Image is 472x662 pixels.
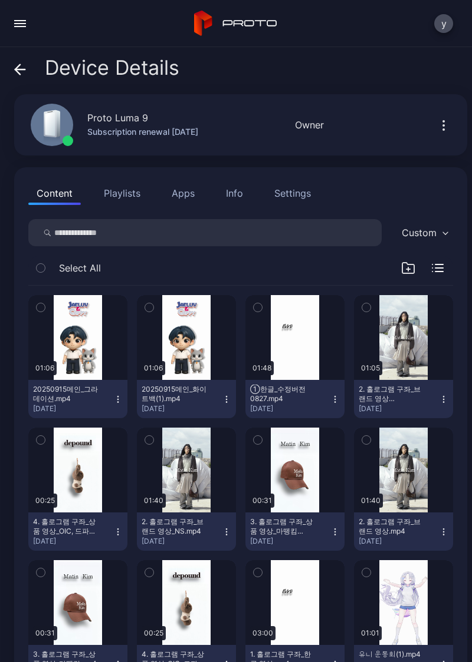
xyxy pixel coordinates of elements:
button: Info [218,181,251,205]
div: 4. 홀로그램 구좌_상품 영상_OIC, 드파운드_NS.mp4 [33,517,98,536]
div: Info [226,186,243,200]
button: 2. 홀로그램 구좌_브랜드 영상_NS_del.mp4[DATE] [354,380,453,418]
div: 유니 운동회(1).mp4 [359,650,424,659]
div: Custom [402,227,437,239]
div: 20250915메인_화이트백(1).mp4 [142,385,206,403]
span: Device Details [45,57,179,79]
button: 3. 홀로그램 구좌_상품 영상_마뗑킴_NS.mp4[DATE] [245,512,345,551]
div: [DATE] [33,404,113,413]
button: ①한글_수정버전0827.mp4[DATE] [245,380,345,418]
div: [DATE] [359,404,439,413]
div: Settings [274,186,311,200]
div: [DATE] [33,537,113,546]
div: [DATE] [142,404,222,413]
div: [DATE] [359,537,439,546]
div: [DATE] [250,537,330,546]
div: 2. 홀로그램 구좌_브랜드 영상.mp4 [359,517,424,536]
div: ①한글_수정버전0827.mp4 [250,385,315,403]
button: Settings [266,181,319,205]
button: 2. 홀로그램 구좌_브랜드 영상.mp4[DATE] [354,512,453,551]
div: 2. 홀로그램 구좌_브랜드 영상_NS.mp4 [142,517,206,536]
button: Custom [396,219,453,246]
div: 20250915메인_그라데이션.mp4 [33,385,98,403]
button: 4. 홀로그램 구좌_상품 영상_OIC, 드파운드_NS.mp4[DATE] [28,512,127,551]
div: [DATE] [142,537,222,546]
button: Content [28,181,81,205]
button: 20250915메인_화이트백(1).mp4[DATE] [137,380,236,418]
button: 2. 홀로그램 구좌_브랜드 영상_NS.mp4[DATE] [137,512,236,551]
button: y [434,14,453,33]
div: 2. 홀로그램 구좌_브랜드 영상_NS_del.mp4 [359,385,424,403]
button: Apps [163,181,203,205]
div: Owner [295,118,324,132]
button: 20250915메인_그라데이션.mp4[DATE] [28,380,127,418]
button: Playlists [96,181,149,205]
div: [DATE] [250,404,330,413]
div: Proto Luma 9 [87,111,148,125]
div: 3. 홀로그램 구좌_상품 영상_마뗑킴_NS.mp4 [250,517,315,536]
div: Subscription renewal [DATE] [87,125,198,139]
span: Select All [59,261,101,275]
